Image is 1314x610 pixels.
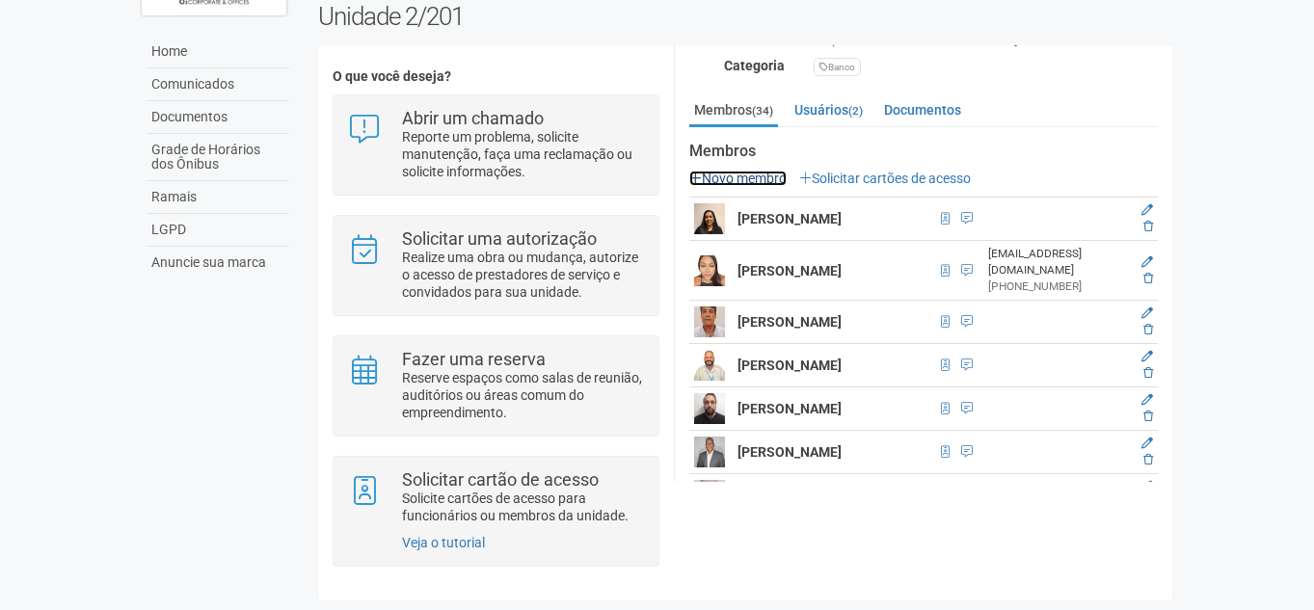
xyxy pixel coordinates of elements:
img: user.png [694,203,725,234]
a: Editar membro [1141,393,1153,407]
a: Editar membro [1141,255,1153,269]
a: Editar membro [1141,480,1153,493]
img: user.png [694,393,725,424]
a: Documentos [879,95,966,124]
div: Banco [814,58,861,76]
a: Veja o tutorial [402,535,485,550]
strong: [PERSON_NAME] [737,314,842,330]
img: user.png [694,255,725,286]
a: Solicitar uma autorização Realize uma obra ou mudança, autorize o acesso de prestadores de serviç... [348,230,644,301]
a: Grade de Horários dos Ônibus [147,134,289,181]
a: Editar membro [1141,437,1153,450]
a: Novo membro [689,171,787,186]
strong: [PERSON_NAME] [737,444,842,460]
strong: Fazer uma reserva [402,349,546,369]
strong: [PERSON_NAME] [737,211,842,226]
a: Excluir membro [1143,366,1153,380]
a: Editar membro [1141,203,1153,217]
img: user.png [694,480,725,511]
img: user.png [694,306,725,337]
p: Solicite cartões de acesso para funcionários ou membros da unidade. [402,490,644,524]
a: Documentos [147,101,289,134]
a: Comunicados [147,68,289,101]
a: Editar membro [1141,306,1153,320]
strong: Abrir um chamado [402,108,544,128]
a: Excluir membro [1143,323,1153,336]
strong: Solicitar cartão de acesso [402,469,599,490]
a: Ramais [147,181,289,214]
a: Excluir membro [1143,220,1153,233]
a: Excluir membro [1143,453,1153,466]
strong: [PERSON_NAME] [737,358,842,373]
a: Membros(34) [689,95,778,127]
strong: Membros [689,143,1158,160]
div: [EMAIL_ADDRESS][DOMAIN_NAME] [988,246,1129,278]
strong: [PERSON_NAME] [737,263,842,278]
strong: Solicitar uma autorização [402,228,597,249]
p: Realize uma obra ou mudança, autorize o acesso de prestadores de serviço e convidados para sua un... [402,249,644,301]
a: Solicitar cartão de acesso Solicite cartões de acesso para funcionários ou membros da unidade. [348,471,644,524]
a: Fazer uma reserva Reserve espaços como salas de reunião, auditórios ou áreas comum do empreendime... [348,351,644,421]
p: Reporte um problema, solicite manutenção, faça uma reclamação ou solicite informações. [402,128,644,180]
a: Abrir um chamado Reporte um problema, solicite manutenção, faça uma reclamação ou solicite inform... [348,110,644,180]
small: (2) [848,104,863,118]
a: Home [147,36,289,68]
small: (34) [752,104,773,118]
a: Editar membro [1141,350,1153,363]
h4: O que você deseja? [333,69,659,84]
a: Excluir membro [1143,410,1153,423]
h2: Unidade 2/201 [318,2,1173,31]
img: user.png [694,350,725,381]
a: Excluir membro [1143,272,1153,285]
a: Anuncie sua marca [147,247,289,278]
p: Reserve espaços como salas de reunião, auditórios ou áreas comum do empreendimento. [402,369,644,421]
div: [PHONE_NUMBER] [988,278,1129,295]
strong: Categoria [724,58,785,73]
a: Usuários(2) [790,95,868,124]
img: user.png [694,437,725,467]
strong: [PERSON_NAME] [737,401,842,416]
a: LGPD [147,214,289,247]
a: Solicitar cartões de acesso [799,171,971,186]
